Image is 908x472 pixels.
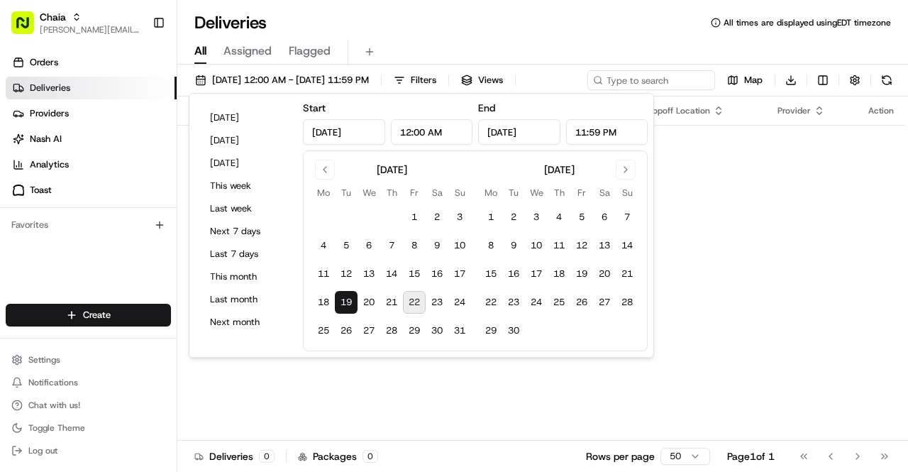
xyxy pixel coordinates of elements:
button: 20 [593,263,616,285]
button: Last week [204,199,289,219]
button: 29 [403,319,426,342]
button: 2 [502,206,525,229]
button: 30 [502,319,525,342]
div: Action [868,105,894,116]
button: Chat with us! [6,395,171,415]
img: Liam S. [14,144,37,167]
span: Analytics [30,158,69,171]
button: 8 [403,234,426,257]
button: 17 [525,263,548,285]
button: 3 [448,206,471,229]
th: Friday [570,185,593,200]
span: [DATE] [229,110,258,121]
button: 12 [570,234,593,257]
button: 8 [480,234,502,257]
button: back [14,11,31,28]
button: 24 [448,291,471,314]
button: 4 [312,234,335,257]
span: Log out [28,445,57,456]
button: Notifications [6,373,171,393]
button: 9 [502,234,525,257]
input: Time [391,119,473,145]
button: 25 [312,319,335,342]
button: 18 [312,291,335,314]
label: Start [303,101,326,114]
button: Send [245,352,262,369]
button: 9 [426,234,448,257]
span: Flagged [289,43,331,60]
span: Settings [28,354,60,366]
button: 27 [593,291,616,314]
div: 0 [362,450,378,463]
button: 28 [380,319,403,342]
button: 10 [525,234,548,257]
button: 13 [358,263,380,285]
button: 15 [480,263,502,285]
button: Settings [6,350,171,370]
input: Type to search [587,70,715,90]
th: Saturday [593,185,616,200]
button: 5 [335,234,358,257]
span: Chaia [40,10,66,24]
button: 10 [448,234,471,257]
a: Orders [6,51,177,74]
button: 11 [312,263,335,285]
th: Sunday [448,185,471,200]
button: 4 [548,206,570,229]
span: Filters [411,74,436,87]
div: oops. that is for [DATE]! [135,302,251,319]
a: Deliveries [6,77,177,99]
span: All times are displayed using EDT timezone [724,17,891,28]
button: 14 [380,263,403,285]
button: 6 [593,206,616,229]
span: Assigned [223,43,272,60]
span: Toggle Theme [28,422,85,434]
div: i figure it Out! The tem count matched the value amount! [92,29,251,63]
span: Notifications [28,377,78,388]
button: 26 [570,291,593,314]
button: Next month [204,312,289,332]
button: 29 [480,319,502,342]
span: Toast [30,184,52,197]
button: Create [6,304,171,326]
a: Providers [6,102,177,125]
button: 26 [335,319,358,342]
span: Orders [30,56,58,69]
span: Providers [30,107,69,120]
button: 19 [570,263,593,285]
button: 7 [616,206,638,229]
button: [DATE] [204,131,289,150]
img: 1736555255976-a54dd68f-1ca7-489b-9aae-adbdc363a1c4 [28,158,40,170]
button: 23 [502,291,525,314]
button: Next 7 days [204,221,289,241]
button: 7 [380,234,403,257]
div: Favorites [6,214,171,236]
span: • [119,176,124,187]
button: 11 [548,234,570,257]
button: 15 [403,263,426,285]
button: 12 [335,263,358,285]
button: 24 [525,291,548,314]
button: 13 [593,234,616,257]
th: Wednesday [358,185,380,200]
span: Views [478,74,503,87]
th: Tuesday [502,185,525,200]
span: Dropoff Location [644,105,710,116]
input: Date [303,119,385,145]
div: Packages [298,449,378,463]
span: All [194,43,206,60]
button: 25 [548,291,570,314]
div: MORE URGENTLY. A Driver does not seem to have picked up an order due for delivery over 25 minutes... [92,214,251,282]
button: 16 [426,263,448,285]
th: Sunday [616,185,638,200]
button: 30 [426,319,448,342]
button: 6 [358,234,380,257]
button: This month [204,267,289,287]
button: [DATE] 12:00 AM - [DATE] 11:59 PM [189,70,375,90]
th: Friday [403,185,426,200]
span: [DATE] 12:00 AM - [DATE] 11:59 PM [212,74,369,87]
th: Saturday [426,185,448,200]
button: Views [455,70,509,90]
button: 2 [426,206,448,229]
button: Last month [204,290,289,309]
